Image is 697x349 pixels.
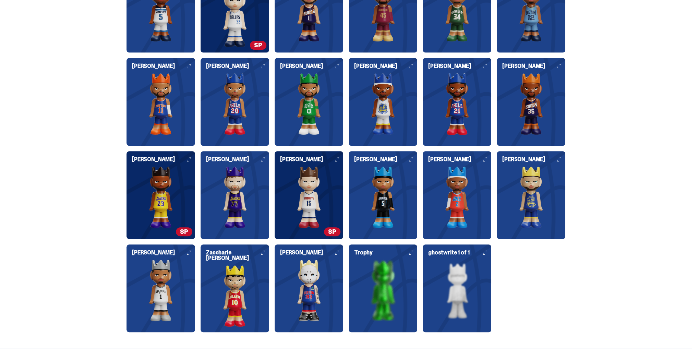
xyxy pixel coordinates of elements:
[127,73,195,135] img: card image
[502,157,565,162] h6: [PERSON_NAME]
[201,265,269,327] img: card image
[201,166,269,228] img: card image
[349,166,417,228] img: card image
[132,63,195,69] h6: [PERSON_NAME]
[428,250,491,255] h6: ghostwrite 1 of 1
[206,63,269,69] h6: [PERSON_NAME]
[423,260,491,321] img: card image
[250,41,266,50] span: SP
[206,250,269,261] h6: Zaccharie [PERSON_NAME]
[132,157,195,162] h6: [PERSON_NAME]
[280,250,343,255] h6: [PERSON_NAME]
[324,227,340,236] span: SP
[428,63,491,69] h6: [PERSON_NAME]
[275,260,343,321] img: card image
[176,227,192,236] span: SP
[354,157,417,162] h6: [PERSON_NAME]
[275,73,343,135] img: card image
[428,157,491,162] h6: [PERSON_NAME]
[497,73,565,135] img: card image
[206,157,269,162] h6: [PERSON_NAME]
[280,157,343,162] h6: [PERSON_NAME]
[280,63,343,69] h6: [PERSON_NAME]
[497,166,565,228] img: card image
[502,63,565,69] h6: [PERSON_NAME]
[354,63,417,69] h6: [PERSON_NAME]
[423,73,491,135] img: card image
[349,73,417,135] img: card image
[201,73,269,135] img: card image
[132,250,195,255] h6: [PERSON_NAME]
[275,166,343,228] img: card image
[127,260,195,321] img: card image
[349,260,417,321] img: card image
[127,166,195,228] img: card image
[423,166,491,228] img: card image
[354,250,417,255] h6: Trophy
